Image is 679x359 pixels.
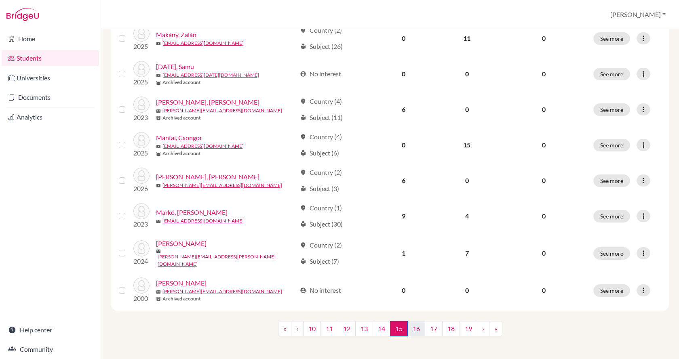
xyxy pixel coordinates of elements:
div: Country (4) [300,97,342,106]
a: Universities [2,70,99,86]
td: 11 [434,21,500,56]
img: Marián, Hanna [133,168,150,184]
span: account_circle [300,71,306,77]
span: mail [156,219,161,224]
a: Markó, [PERSON_NAME] [156,208,228,217]
a: » [489,321,502,336]
p: 2025 [133,77,150,87]
span: local_library [300,258,306,265]
span: local_library [300,185,306,192]
img: Makara, Samu [133,61,150,77]
img: Mánfai, Csongor [133,132,150,148]
p: 0 [504,248,584,258]
p: 2026 [133,184,150,193]
a: [PERSON_NAME], [PERSON_NAME] [156,97,259,107]
button: See more [593,210,630,223]
div: No interest [300,286,341,295]
img: Bridge-U [6,8,39,21]
b: Archived account [162,150,201,157]
td: 0 [373,273,434,308]
a: Documents [2,89,99,105]
span: 15 [390,321,408,336]
a: Community [2,341,99,357]
span: local_library [300,114,306,121]
span: mail [156,290,161,294]
td: 0 [434,92,500,127]
button: See more [593,284,630,297]
button: See more [593,174,630,187]
a: [EMAIL_ADDRESS][DATE][DOMAIN_NAME] [162,71,259,79]
p: 2025 [133,148,150,158]
p: 0 [504,105,584,114]
td: 0 [373,56,434,92]
td: 1 [373,234,434,273]
p: 2024 [133,256,150,266]
p: 2000 [133,294,150,303]
span: mail [156,41,161,46]
a: [PERSON_NAME][EMAIL_ADDRESS][PERSON_NAME][DOMAIN_NAME] [158,253,296,268]
button: [PERSON_NAME] [607,7,669,22]
a: [PERSON_NAME] [156,239,207,248]
div: Subject (3) [300,184,339,193]
span: location_on [300,98,306,105]
div: Subject (11) [300,113,343,122]
td: 7 [434,234,500,273]
a: 16 [407,321,425,336]
span: location_on [300,27,306,34]
span: local_library [300,221,306,227]
span: mail [156,183,161,188]
a: [PERSON_NAME], [PERSON_NAME] [156,172,259,182]
p: 2025 [133,42,150,51]
img: Maldrik, Rozália [133,97,150,113]
div: Subject (6) [300,148,339,158]
span: inventory_2 [156,80,161,85]
span: location_on [300,242,306,248]
td: 9 [373,198,434,234]
a: [EMAIL_ADDRESS][DOMAIN_NAME] [162,143,244,150]
img: Marosi, Anna [133,240,150,256]
a: › [477,321,489,336]
img: Makány, Zalán [133,25,150,42]
div: Country (2) [300,25,342,35]
span: location_on [300,134,306,140]
button: See more [593,68,630,80]
span: inventory_2 [156,116,161,121]
p: 2023 [133,219,150,229]
p: 0 [504,140,584,150]
a: 19 [460,321,477,336]
a: [EMAIL_ADDRESS][DOMAIN_NAME] [162,217,244,225]
td: 6 [373,163,434,198]
p: 0 [504,211,584,221]
a: Home [2,31,99,47]
a: Makány, Zalán [156,30,196,40]
a: 13 [355,321,373,336]
p: 2023 [133,113,150,122]
p: 0 [504,34,584,43]
p: 0 [504,286,584,295]
a: [EMAIL_ADDRESS][DOMAIN_NAME] [162,40,244,47]
a: 17 [425,321,443,336]
span: mail [156,144,161,149]
a: Students [2,50,99,66]
a: 14 [373,321,390,336]
td: 15 [434,127,500,163]
div: Country (1) [300,203,342,213]
div: Country (4) [300,132,342,142]
div: No interest [300,69,341,79]
span: mail [156,109,161,113]
span: inventory_2 [156,297,161,302]
a: « [278,321,291,336]
p: 0 [504,69,584,79]
div: Subject (26) [300,42,343,51]
td: 0 [434,273,500,308]
a: 11 [321,321,338,336]
a: [PERSON_NAME][EMAIL_ADDRESS][DOMAIN_NAME] [162,182,282,189]
a: [PERSON_NAME] [156,278,207,288]
td: 0 [434,56,500,92]
span: account_circle [300,287,306,294]
p: 0 [504,176,584,185]
a: 18 [442,321,460,336]
a: Help center [2,322,99,338]
span: local_library [300,150,306,156]
div: Subject (30) [300,219,343,229]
